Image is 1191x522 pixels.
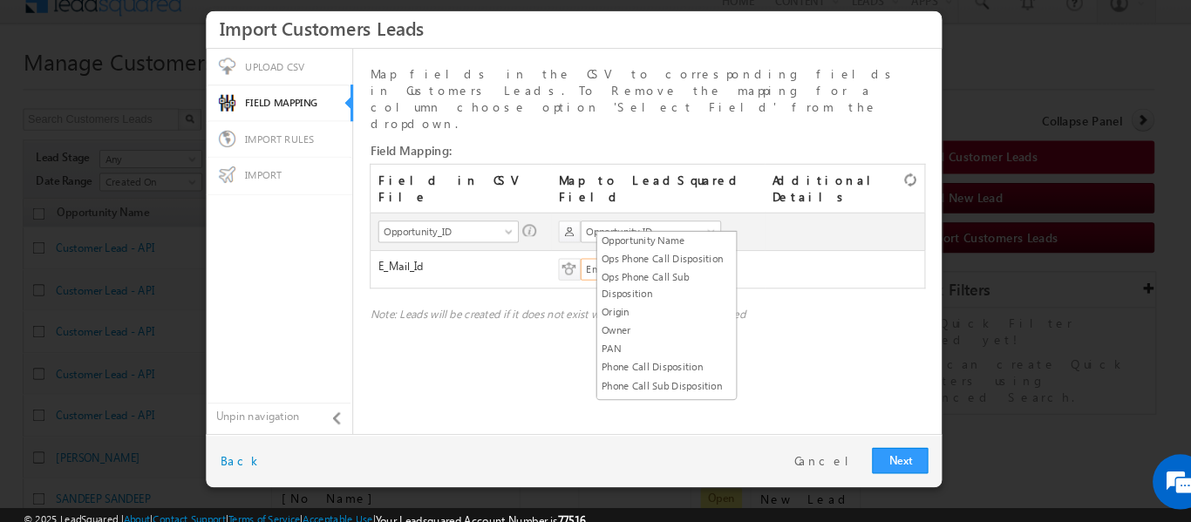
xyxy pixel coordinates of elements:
em: Start Chat [237,403,316,426]
a: Ops Phone Call Disposition [603,255,735,271]
img: Reset Mapping [895,182,906,195]
a: FIELD MAPPING [233,98,369,133]
div: Chat with us now [91,92,293,114]
h3: Import Customers Leads [245,30,918,60]
th: Map to LeadSquared Field [560,173,762,220]
span: FIELD MAPPING [269,110,338,121]
th: Additional Details [763,173,915,220]
a: About [154,505,180,516]
a: Opportunity Name [603,238,735,254]
a: Opportunity_ID [396,227,529,248]
ul: Email [602,237,736,397]
a: Acceptable Use [324,505,391,516]
label: Field Mapping: [388,153,915,169]
a: Cancel [790,447,855,463]
textarea: Type your message and hit 'Enter' [23,161,318,388]
span: UPLOAD CSV [269,76,326,87]
span: Email [589,266,709,281]
a: Next [864,443,917,467]
a: Opportunity ID [588,227,721,248]
a: Email [588,263,721,284]
a: IMPORT RULES [233,132,371,167]
span: Your Leadsquared Account Number is [393,505,592,518]
span: Unpin navigation [242,405,348,421]
a: Terms of Service [254,505,322,516]
a: UPLOAD CSV [233,64,371,99]
span: Opportunity ID [589,230,709,246]
a: IMPORT [233,166,371,202]
span: Opportunity_ID [397,230,517,246]
div: Minimize live chat window [286,9,328,51]
a: Phone Call Disposition [603,358,735,374]
a: Contact Support [182,505,251,516]
span: © 2025 LeadSquared | | | | | [59,503,592,519]
p: Map fields in the CSV to corresponding fields in Customers Leads. To Remove the mapping for a col... [388,80,915,143]
span: IMPORT RULES [269,144,335,155]
a: Back [246,447,287,463]
a: Origin [603,306,735,322]
a: Ops Phone Call Sub Disposition [603,273,735,304]
a: Pincode [603,393,735,409]
i: Note: Leads will be created if it does not exist with the lead identifier provided [388,309,744,322]
span: 77516 [566,505,592,518]
span: IMPORT [269,178,304,189]
img: d_60004797649_company_0_60004797649 [30,92,73,114]
a: Owner [603,323,735,339]
span: E_Mail_Id [396,263,439,279]
a: PAN [603,341,735,356]
a: Phone Call Sub Disposition [603,376,735,391]
th: Field in CSV File [389,173,560,220]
